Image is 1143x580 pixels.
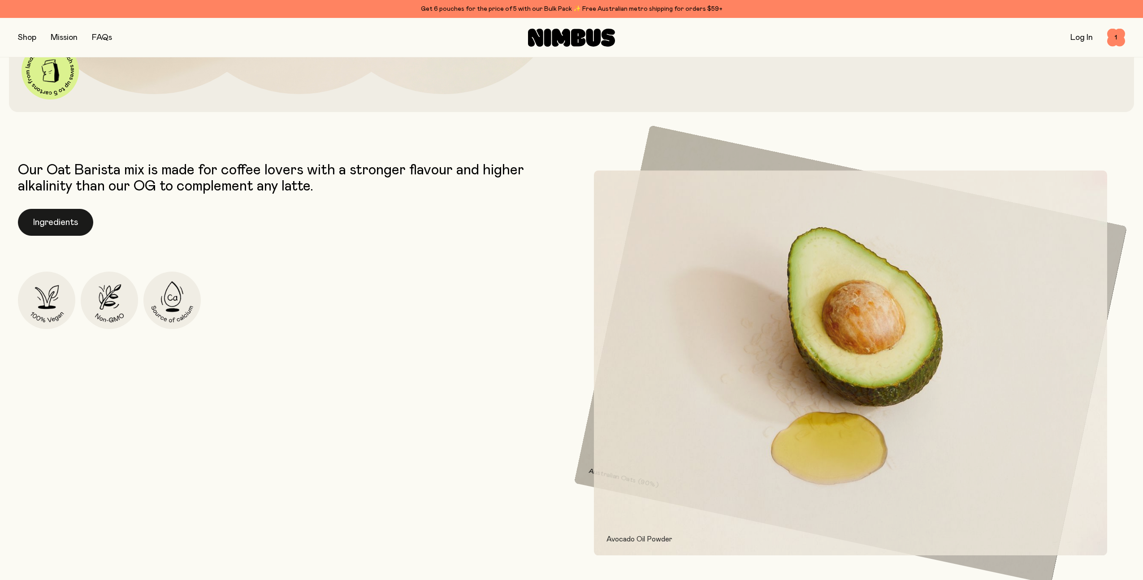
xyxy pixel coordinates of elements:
button: Ingredients [18,209,93,236]
img: Avocado and avocado oil [594,170,1107,555]
button: 1 [1107,29,1125,47]
a: Mission [51,34,78,42]
a: FAQs [92,34,112,42]
a: Log In [1070,34,1093,42]
p: Our Oat Barista mix is made for coffee lovers with a stronger flavour and higher alkalinity than ... [18,162,567,195]
div: Get 6 pouches for the price of 5 with our Bulk Pack ✨ Free Australian metro shipping for orders $59+ [18,4,1125,14]
p: Avocado Oil Powder [606,534,1095,545]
